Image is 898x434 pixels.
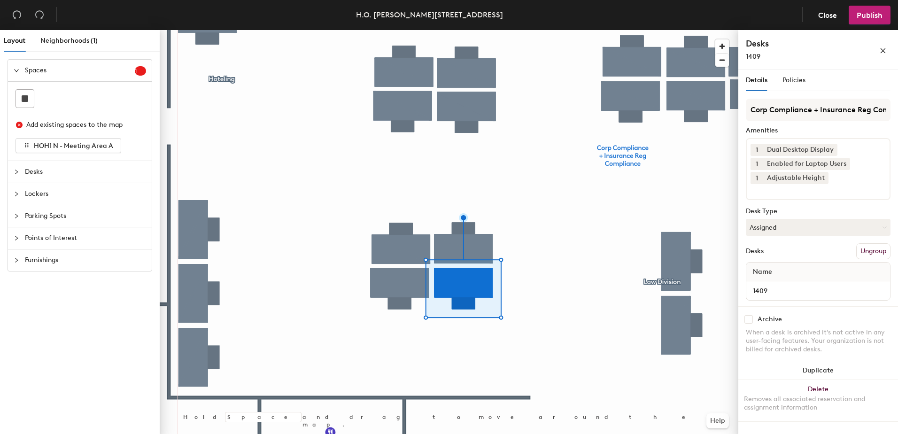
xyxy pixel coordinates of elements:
span: 1 [756,173,758,183]
button: 1 [751,172,763,184]
button: Ungroup [856,243,890,259]
span: Publish [857,11,883,20]
button: Undo (⌘ + Z) [8,6,26,24]
div: Add existing spaces to the map [26,120,138,130]
span: Spaces [25,60,135,81]
div: When a desk is archived it's not active in any user-facing features. Your organization is not bil... [746,328,890,354]
span: collapsed [14,169,19,175]
span: 1409 [746,53,760,61]
button: Assigned [746,219,890,236]
input: Unnamed desk [748,284,888,297]
span: Details [746,76,767,84]
button: HOH1 N - Meeting Area A [15,138,121,153]
button: 1 [751,158,763,170]
button: Close [810,6,845,24]
span: Neighborhoods (1) [40,37,98,45]
span: close [880,47,886,54]
span: HOH1 N - Meeting Area A [34,142,113,150]
span: collapsed [14,235,19,241]
div: Desk Type [746,208,890,215]
h4: Desks [746,38,849,50]
span: Lockers [25,183,146,205]
span: Parking Spots [25,205,146,227]
div: Desks [746,248,764,255]
div: Removes all associated reservation and assignment information [744,395,892,412]
span: Desks [25,161,146,183]
sup: 1 [135,66,146,76]
div: Amenities [746,127,890,134]
button: Redo (⌘ + ⇧ + Z) [30,6,49,24]
button: Duplicate [738,361,898,380]
div: Enabled for Laptop Users [763,158,850,170]
span: Name [748,263,777,280]
span: undo [12,10,22,19]
div: Adjustable Height [763,172,828,184]
button: DeleteRemoves all associated reservation and assignment information [738,380,898,421]
span: Policies [782,76,805,84]
span: 1 [756,159,758,169]
span: collapsed [14,191,19,197]
span: Layout [4,37,25,45]
span: collapsed [14,213,19,219]
span: Points of Interest [25,227,146,249]
span: Furnishings [25,249,146,271]
span: Close [818,11,837,20]
button: Publish [849,6,890,24]
div: Archive [758,316,782,323]
span: collapsed [14,257,19,263]
button: 1 [751,144,763,156]
span: close-circle [16,122,23,128]
span: 1 [135,68,146,74]
div: Dual Desktop Display [763,144,837,156]
button: Help [706,413,729,428]
span: expanded [14,68,19,73]
div: H.O. [PERSON_NAME][STREET_ADDRESS] [356,9,503,21]
span: 1 [756,145,758,155]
